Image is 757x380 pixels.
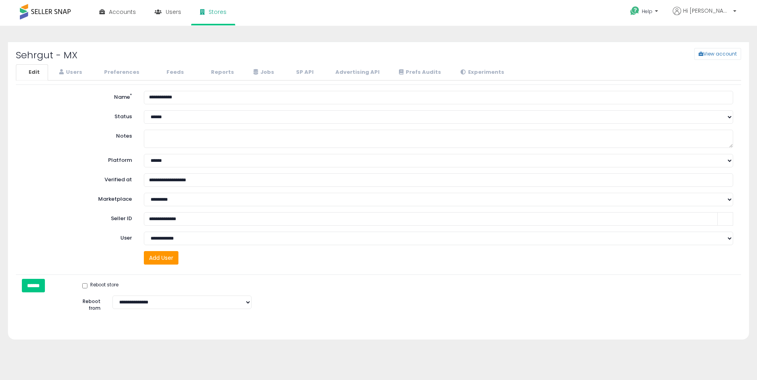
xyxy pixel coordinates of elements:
label: Verified at [18,173,138,184]
a: Prefs Audits [389,64,449,81]
label: Reboot store [82,282,118,290]
label: Status [18,110,138,121]
a: Edit [16,64,48,81]
label: Reboot from [76,296,106,311]
span: Stores [209,8,227,16]
a: Feeds [149,64,192,81]
span: Help [642,8,652,15]
h2: Sehrgut - MX [10,50,317,60]
a: View account [688,48,700,60]
a: Advertising API [323,64,388,81]
label: Seller ID [18,212,138,223]
button: View account [694,48,741,60]
a: Users [49,64,91,81]
label: Name [18,91,138,101]
span: Accounts [109,8,136,16]
a: Experiments [450,64,513,81]
a: Hi [PERSON_NAME] [673,7,736,25]
label: Notes [18,130,138,140]
input: Reboot store [82,283,87,288]
label: Platform [18,154,138,164]
label: User [18,232,138,242]
button: Add User [144,251,178,265]
a: Preferences [91,64,148,81]
a: Jobs [243,64,283,81]
a: SP API [283,64,322,81]
a: Reports [193,64,242,81]
span: Hi [PERSON_NAME] [683,7,731,15]
label: Marketplace [18,193,138,203]
i: Get Help [630,6,640,16]
span: Users [166,8,181,16]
